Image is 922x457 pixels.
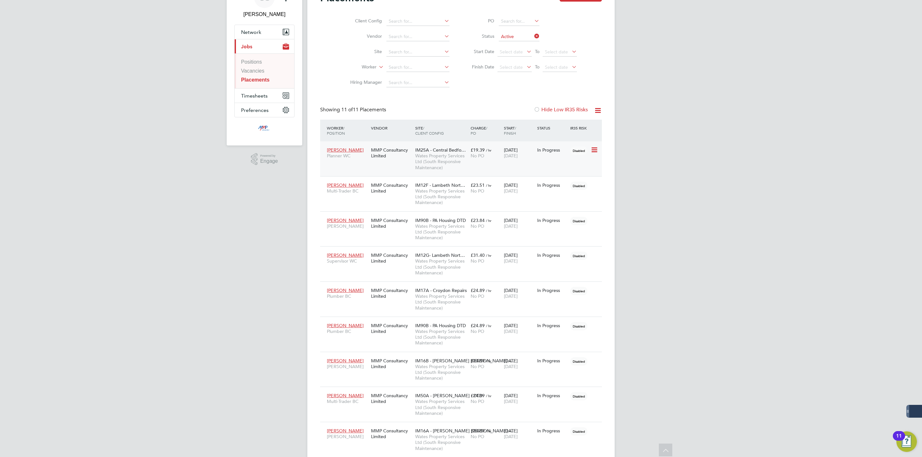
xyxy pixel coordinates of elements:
span: Wates Property Services Ltd (South Responsive Maintenance) [415,293,467,311]
span: / hr [486,323,491,328]
span: No PO [471,153,484,159]
span: Wates Property Services Ltd (South Responsive Maintenance) [415,398,467,416]
div: MMP Consultancy Limited [369,249,414,267]
a: [PERSON_NAME]Supervisor WCMMP Consultancy LimitedIM12G- Lambeth Nort…Wates Property Services Ltd ... [325,249,602,254]
span: Multi-Trader BC [327,398,368,404]
span: Select date [500,64,523,70]
span: No PO [471,434,484,439]
div: [DATE] [502,425,536,443]
span: Disabled [570,322,587,330]
a: [PERSON_NAME]Planner WCMMP Consultancy LimitedIM25A - Central Bedfo…Wates Property Services Ltd (... [325,144,602,149]
span: 11 of [341,106,353,113]
span: No PO [471,293,484,299]
input: Search for... [386,63,449,72]
div: Worker [325,122,369,139]
span: [DATE] [504,328,518,334]
span: Engage [260,159,278,164]
a: Powered byEngage [251,153,278,165]
span: £24.89 [471,323,485,328]
span: £24.89 [471,393,485,398]
span: [DATE] [504,223,518,229]
span: £24.89 [471,428,485,434]
span: [PERSON_NAME] [327,217,364,223]
span: Planner WC [327,153,368,159]
span: Wates Property Services Ltd (South Responsive Maintenance) [415,258,467,276]
span: IM16A - [PERSON_NAME] [PERSON_NAME] -… [415,428,515,434]
a: Placements [241,77,270,83]
span: £24.89 [471,358,485,364]
span: Disabled [570,287,587,295]
span: [PERSON_NAME] [327,434,368,439]
span: / hr [486,429,491,433]
div: [DATE] [502,249,536,267]
span: IM12G- Lambeth Nort… [415,252,465,258]
span: Wates Property Services Ltd (South Responsive Maintenance) [415,328,467,346]
div: In Progress [537,288,567,293]
span: / hr [486,288,491,293]
span: [PERSON_NAME] [327,147,364,153]
div: MMP Consultancy Limited [369,144,414,162]
span: / hr [486,359,491,363]
label: Start Date [465,49,494,54]
a: [PERSON_NAME][PERSON_NAME]MMP Consultancy LimitedIM90B - PA Housing DTDWates Property Services Lt... [325,214,602,219]
div: MMP Consultancy Limited [369,284,414,302]
a: Go to home page [234,124,295,134]
span: / Position [327,125,345,136]
div: Showing [320,106,387,113]
label: Status [465,33,494,39]
span: [PERSON_NAME] [327,288,364,293]
span: [DATE] [504,434,518,439]
span: IM50A - [PERSON_NAME] - DTD [415,393,482,398]
span: / hr [486,393,491,398]
div: MMP Consultancy Limited [369,319,414,337]
div: Status [536,122,569,134]
div: MMP Consultancy Limited [369,214,414,232]
input: Select one [499,32,539,41]
a: [PERSON_NAME]Plumber BCMMP Consultancy LimitedIM90B - PA Housing DTDWates Property Services Ltd (... [325,319,602,325]
span: [PERSON_NAME] [327,364,368,369]
span: Wates Property Services Ltd (South Responsive Maintenance) [415,188,467,206]
span: Wates Property Services Ltd (South Responsive Maintenance) [415,223,467,241]
input: Search for... [499,17,539,26]
span: Disabled [570,182,587,190]
span: IM90B - PA Housing DTD [415,217,466,223]
span: / hr [486,218,491,223]
div: MMP Consultancy Limited [369,179,414,197]
span: Disabled [570,217,587,225]
span: [PERSON_NAME] [327,428,364,434]
div: MMP Consultancy Limited [369,425,414,443]
span: £23.51 [471,182,485,188]
div: Start [502,122,536,139]
span: [PERSON_NAME] [327,323,364,328]
span: Disabled [570,146,587,155]
span: [DATE] [504,293,518,299]
span: IM25A - Central Bedfo… [415,147,466,153]
span: / PO [471,125,487,136]
label: PO [465,18,494,24]
input: Search for... [386,48,449,57]
span: Multi-Trader BC [327,188,368,194]
span: Disabled [570,427,587,436]
span: Disabled [570,392,587,400]
div: In Progress [537,147,567,153]
span: Timesheets [241,93,268,99]
span: [PERSON_NAME] [327,182,364,188]
button: Timesheets [235,89,294,103]
a: Positions [241,59,262,65]
span: IM12F - Lambeth Nort… [415,182,465,188]
span: No PO [471,223,484,229]
span: Wates Property Services Ltd (South Responsive Maintenance) [415,434,467,451]
span: Jobs [241,43,252,50]
label: Vendor [345,33,382,39]
div: Charge [469,122,502,139]
span: [DATE] [504,398,518,404]
span: [DATE] [504,258,518,264]
span: Select date [545,49,568,55]
label: Site [345,49,382,54]
span: Disabled [570,357,587,366]
div: In Progress [537,217,567,223]
span: Plumber BC [327,328,368,334]
label: Finish Date [465,64,494,70]
span: No PO [471,364,484,369]
label: Worker [340,64,376,70]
